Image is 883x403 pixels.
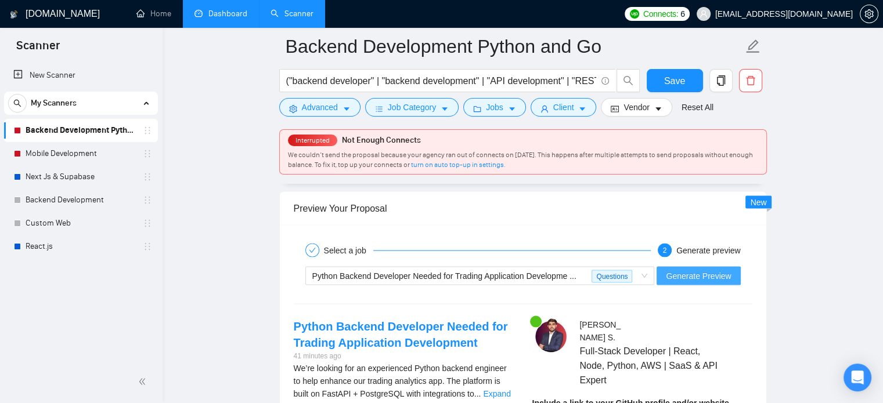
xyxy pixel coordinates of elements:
[676,243,741,257] div: Generate preview
[26,212,136,235] a: Custom Web
[388,101,436,114] span: Job Category
[486,101,503,114] span: Jobs
[579,320,621,342] span: [PERSON_NAME] S .
[483,389,510,398] a: Expand
[7,37,69,61] span: Scanner
[601,98,672,117] button: idcardVendorcaret-down
[294,361,514,400] div: We’re looking for an experienced Python backend engineer to help enhance our trading analytics ap...
[289,104,297,113] span: setting
[375,104,383,113] span: bars
[26,188,136,212] a: Backend Development
[611,104,619,113] span: idcard
[10,5,18,24] img: logo
[31,92,77,115] span: My Scanners
[643,8,678,20] span: Connects:
[532,318,570,355] img: c182ZxES7GxdqF-QBN1Xuf-I2TH55SsV3KDRAsVs6tsfg_1txt9HLLxVobdk5px2k-
[136,9,171,19] a: homeHome
[288,151,753,169] span: We couldn’t send the proposal because your agency ran out of connects on [DATE]. This happens aft...
[531,98,597,117] button: userClientcaret-down
[700,10,708,18] span: user
[680,8,685,20] span: 6
[365,98,459,117] button: barsJob Categorycaret-down
[26,235,136,258] a: React.js
[860,9,878,19] a: setting
[26,142,136,165] a: Mobile Development
[4,64,158,87] li: New Scanner
[666,269,731,282] span: Generate Preview
[271,9,313,19] a: searchScanner
[617,75,639,86] span: search
[745,39,761,54] span: edit
[286,74,596,88] input: Search Freelance Jobs...
[411,161,506,169] a: turn on auto top-up in settings.
[663,246,667,254] span: 2
[324,243,373,257] div: Select a job
[286,32,743,61] input: Scanner name...
[143,149,152,158] span: holder
[342,135,421,145] span: Not Enough Connects
[473,104,481,113] span: folder
[601,77,609,85] span: info-circle
[143,172,152,181] span: holder
[138,376,150,387] span: double-left
[579,343,718,387] span: Full-Stack Developer | React, Node, Python, AWS | SaaS & API Expert
[302,101,338,114] span: Advanced
[26,119,136,142] a: Backend Development Python and Go
[553,101,574,114] span: Client
[592,270,632,282] span: Questions
[312,271,576,280] span: Python Backend Developer Needed for Trading Application Developme ...
[194,9,247,19] a: dashboardDashboard
[617,69,640,92] button: search
[143,195,152,205] span: holder
[8,94,27,112] button: search
[630,9,639,19] img: upwork-logo.png
[294,320,508,348] a: Python Backend Developer Needed for Trading Application Development
[279,98,361,117] button: settingAdvancedcaret-down
[657,266,740,285] button: Generate Preview
[540,104,549,113] span: user
[309,246,316,253] span: check
[740,75,762,86] span: delete
[647,69,703,92] button: Save
[664,74,685,88] span: Save
[343,104,351,113] span: caret-down
[292,136,333,144] span: Interrupted
[143,219,152,228] span: holder
[654,104,662,113] span: caret-down
[143,126,152,135] span: holder
[463,98,526,117] button: folderJobscaret-down
[474,389,481,398] span: ...
[294,350,514,361] div: 41 minutes ago
[578,104,586,113] span: caret-down
[294,191,752,224] div: Preview Your Proposal
[143,242,152,251] span: holder
[844,364,871,391] div: Open Intercom Messenger
[710,75,732,86] span: copy
[26,165,136,188] a: Next Js & Supabase
[13,64,149,87] a: New Scanner
[294,363,507,398] span: We’re looking for an experienced Python backend engineer to help enhance our trading analytics ap...
[682,101,713,114] a: Reset All
[508,104,516,113] span: caret-down
[441,104,449,113] span: caret-down
[750,197,766,206] span: New
[9,99,26,107] span: search
[860,5,878,23] button: setting
[709,69,733,92] button: copy
[4,92,158,258] li: My Scanners
[623,101,649,114] span: Vendor
[739,69,762,92] button: delete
